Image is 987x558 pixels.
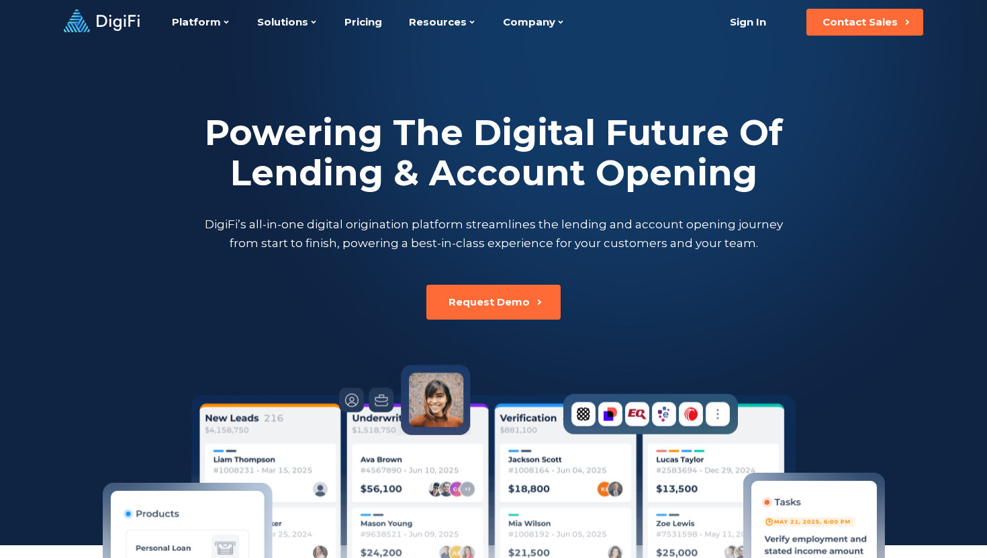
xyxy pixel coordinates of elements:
button: Request Demo [426,285,561,320]
button: Contact Sales [806,9,923,36]
p: DigiFi’s all-in-one digital origination platform streamlines the lending and account opening jour... [201,215,786,252]
div: Contact Sales [822,15,898,29]
a: Sign In [713,9,782,36]
h2: Powering The Digital Future Of Lending & Account Opening [201,113,786,193]
div: Request Demo [449,295,530,309]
